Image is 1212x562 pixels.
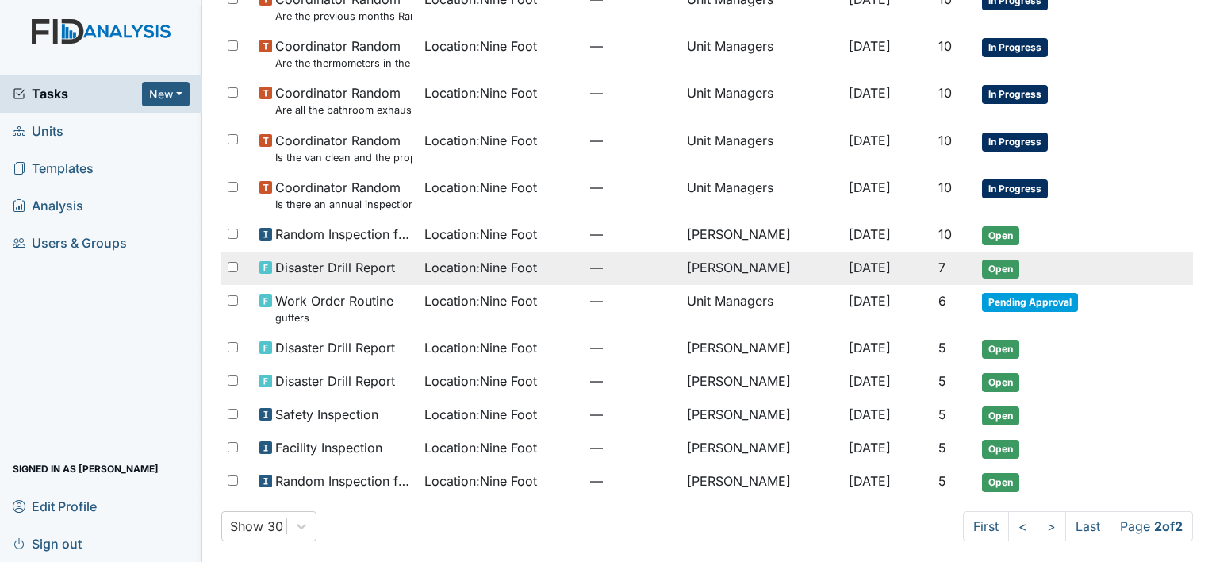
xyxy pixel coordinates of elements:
[13,119,63,144] span: Units
[938,473,946,489] span: 5
[963,511,1193,541] nav: task-pagination
[590,371,674,391] span: —
[938,440,946,456] span: 5
[424,438,537,457] span: Location : Nine Foot
[590,291,674,310] span: —
[849,473,891,489] span: [DATE]
[275,102,412,117] small: Are all the bathroom exhaust fan covers clean and dust free?
[982,373,1019,392] span: Open
[982,340,1019,359] span: Open
[681,171,842,218] td: Unit Managers
[424,258,537,277] span: Location : Nine Foot
[681,218,842,252] td: [PERSON_NAME]
[849,373,891,389] span: [DATE]
[681,30,842,77] td: Unit Managers
[938,38,952,54] span: 10
[13,531,82,556] span: Sign out
[275,56,412,71] small: Are the thermometers in the freezer reading between 0 degrees and 10 degrees?
[424,371,537,391] span: Location : Nine Foot
[590,37,674,56] span: —
[424,131,537,150] span: Location : Nine Foot
[982,226,1019,245] span: Open
[1154,518,1183,534] strong: 2 of 2
[424,405,537,424] span: Location : Nine Foot
[13,194,83,218] span: Analysis
[982,473,1019,492] span: Open
[13,456,159,481] span: Signed in as [PERSON_NAME]
[275,371,395,391] span: Disaster Drill Report
[849,340,891,356] span: [DATE]
[938,179,952,195] span: 10
[275,178,412,212] span: Coordinator Random Is there an annual inspection of the Security and Fire alarm system on file?
[230,517,283,536] div: Show 30
[13,494,97,518] span: Edit Profile
[681,465,842,498] td: [PERSON_NAME]
[1110,511,1193,541] span: Page
[424,338,537,357] span: Location : Nine Foot
[590,258,674,277] span: —
[938,293,946,309] span: 6
[424,83,537,102] span: Location : Nine Foot
[982,440,1019,459] span: Open
[275,291,393,325] span: Work Order Routine gutters
[681,332,842,365] td: [PERSON_NAME]
[424,291,537,310] span: Location : Nine Foot
[590,178,674,197] span: —
[275,197,412,212] small: Is there an annual inspection of the Security and Fire alarm system on file?
[982,260,1019,279] span: Open
[424,472,537,491] span: Location : Nine Foot
[590,83,674,102] span: —
[982,179,1048,198] span: In Progress
[275,9,412,24] small: Are the previous months Random Inspections completed?
[681,77,842,124] td: Unit Managers
[681,398,842,432] td: [PERSON_NAME]
[590,338,674,357] span: —
[963,511,1009,541] a: First
[275,258,395,277] span: Disaster Drill Report
[681,285,842,332] td: Unit Managers
[590,131,674,150] span: —
[13,156,94,181] span: Templates
[424,37,537,56] span: Location : Nine Foot
[275,150,412,165] small: Is the van clean and the proper documentation been stored?
[938,226,952,242] span: 10
[275,131,412,165] span: Coordinator Random Is the van clean and the proper documentation been stored?
[849,293,891,309] span: [DATE]
[982,133,1048,152] span: In Progress
[681,252,842,285] td: [PERSON_NAME]
[982,85,1048,104] span: In Progress
[938,406,946,422] span: 5
[849,85,891,101] span: [DATE]
[849,179,891,195] span: [DATE]
[1008,511,1037,541] a: <
[1037,511,1066,541] a: >
[849,406,891,422] span: [DATE]
[590,472,674,491] span: —
[590,438,674,457] span: —
[275,338,395,357] span: Disaster Drill Report
[982,38,1048,57] span: In Progress
[275,472,412,491] span: Random Inspection for Afternoon
[849,226,891,242] span: [DATE]
[275,83,412,117] span: Coordinator Random Are all the bathroom exhaust fan covers clean and dust free?
[849,133,891,148] span: [DATE]
[13,231,127,256] span: Users & Groups
[424,178,537,197] span: Location : Nine Foot
[681,432,842,465] td: [PERSON_NAME]
[982,406,1019,425] span: Open
[275,438,382,457] span: Facility Inspection
[938,85,952,101] span: 10
[275,37,412,71] span: Coordinator Random Are the thermometers in the freezer reading between 0 degrees and 10 degrees?
[275,225,412,244] span: Random Inspection for AM
[590,405,674,424] span: —
[1065,511,1110,541] a: Last
[590,225,674,244] span: —
[13,84,142,103] a: Tasks
[938,340,946,356] span: 5
[849,440,891,456] span: [DATE]
[275,405,378,424] span: Safety Inspection
[275,310,393,325] small: gutters
[982,293,1078,312] span: Pending Approval
[142,82,190,106] button: New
